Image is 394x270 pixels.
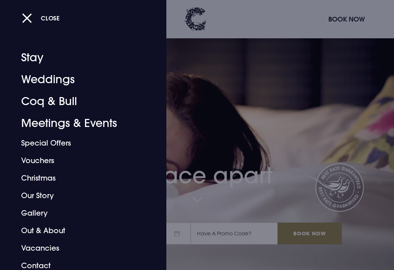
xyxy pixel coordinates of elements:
a: Vacancies [21,239,135,257]
a: Meetings & Events [21,112,135,134]
a: Our Story [21,187,135,204]
a: Special Offers [21,134,135,152]
a: Coq & Bull [21,90,135,112]
a: Gallery [21,204,135,222]
a: Christmas [21,169,135,187]
a: Out & About [21,222,135,239]
a: Weddings [21,69,135,90]
span: Close [41,14,60,22]
a: Stay [21,47,135,69]
button: Close [22,11,60,26]
a: Vouchers [21,152,135,169]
